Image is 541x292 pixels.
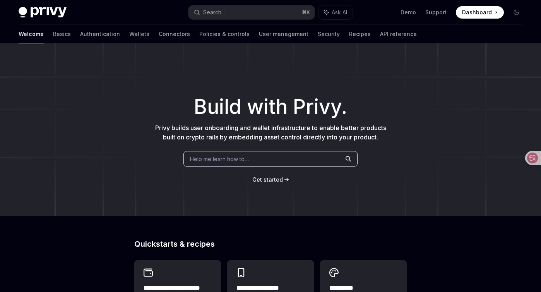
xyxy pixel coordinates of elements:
a: Policies & controls [199,25,250,43]
a: Recipes [349,25,371,43]
span: Build with Privy. [194,100,347,114]
a: User management [259,25,308,43]
a: Authentication [80,25,120,43]
a: Wallets [129,25,149,43]
span: Quickstarts & recipes [134,240,215,248]
a: API reference [380,25,417,43]
button: Toggle dark mode [510,6,522,19]
a: Get started [252,176,283,184]
a: Demo [401,9,416,16]
a: Security [318,25,340,43]
span: Dashboard [462,9,492,16]
button: Search...⌘K [188,5,314,19]
button: Ask AI [318,5,353,19]
a: Support [425,9,447,16]
span: Help me learn how to… [190,155,249,163]
span: Get started [252,176,283,183]
span: Privy builds user onboarding and wallet infrastructure to enable better products built on crypto ... [155,124,386,141]
a: Welcome [19,25,44,43]
div: Search... [203,8,225,17]
span: Ask AI [332,9,347,16]
img: dark logo [19,7,67,18]
a: Connectors [159,25,190,43]
a: Basics [53,25,71,43]
a: Dashboard [456,6,504,19]
span: ⌘ K [302,9,310,15]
